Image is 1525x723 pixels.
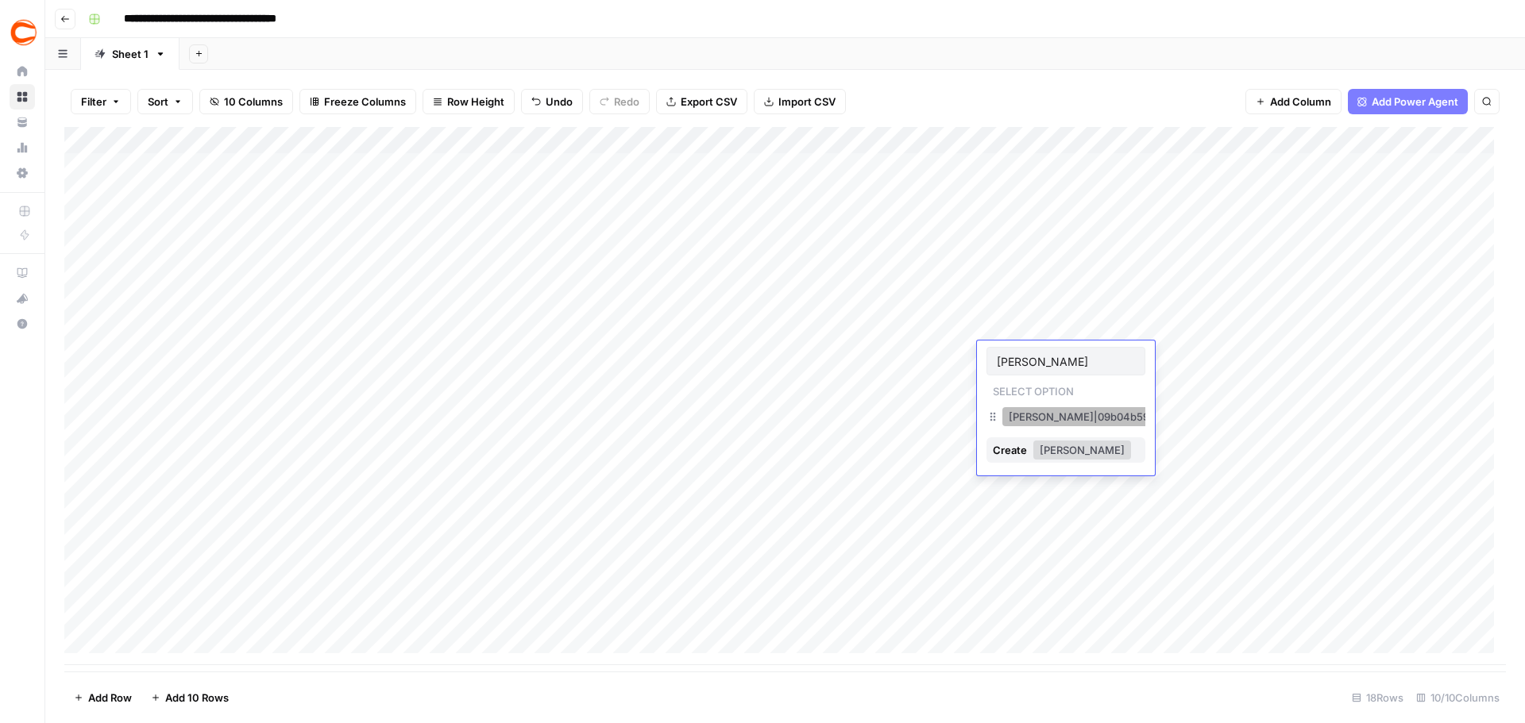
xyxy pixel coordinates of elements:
[224,94,283,110] span: 10 Columns
[81,38,180,70] a: Sheet 1
[10,84,35,110] a: Browse
[71,89,131,114] button: Filter
[199,89,293,114] button: 10 Columns
[10,287,34,310] div: What's new?
[1372,94,1458,110] span: Add Power Agent
[1033,440,1131,460] button: [PERSON_NAME]
[423,89,515,114] button: Row Height
[1410,685,1506,710] div: 10/10 Columns
[10,260,35,286] a: AirOps Academy
[137,89,193,114] button: Sort
[1348,89,1468,114] button: Add Power Agent
[986,380,1080,399] p: Select option
[299,89,416,114] button: Freeze Columns
[1270,94,1331,110] span: Add Column
[112,46,149,62] div: Sheet 1
[754,89,846,114] button: Import CSV
[10,13,35,52] button: Workspace: Covers
[778,94,836,110] span: Import CSV
[986,404,1145,433] div: [PERSON_NAME]|09b04b59-5bac-4944-8d67-e85276989805
[986,437,1145,463] button: Create[PERSON_NAME]
[521,89,583,114] button: Undo
[1002,407,1327,426] button: [PERSON_NAME]|09b04b59-5bac-4944-8d67-e85276989805
[681,94,737,110] span: Export CSV
[10,18,38,47] img: Covers Logo
[10,160,35,186] a: Settings
[997,354,1135,368] input: Search or create
[1245,89,1342,114] button: Add Column
[10,311,35,337] button: Help + Support
[447,94,504,110] span: Row Height
[10,59,35,84] a: Home
[993,437,1030,463] div: Create
[81,94,106,110] span: Filter
[64,685,141,710] button: Add Row
[141,685,238,710] button: Add 10 Rows
[1345,685,1410,710] div: 18 Rows
[10,286,35,311] button: What's new?
[148,94,168,110] span: Sort
[589,89,650,114] button: Redo
[324,94,406,110] span: Freeze Columns
[88,690,132,706] span: Add Row
[10,110,35,135] a: Your Data
[614,94,639,110] span: Redo
[656,89,747,114] button: Export CSV
[10,135,35,160] a: Usage
[165,690,229,706] span: Add 10 Rows
[546,94,573,110] span: Undo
